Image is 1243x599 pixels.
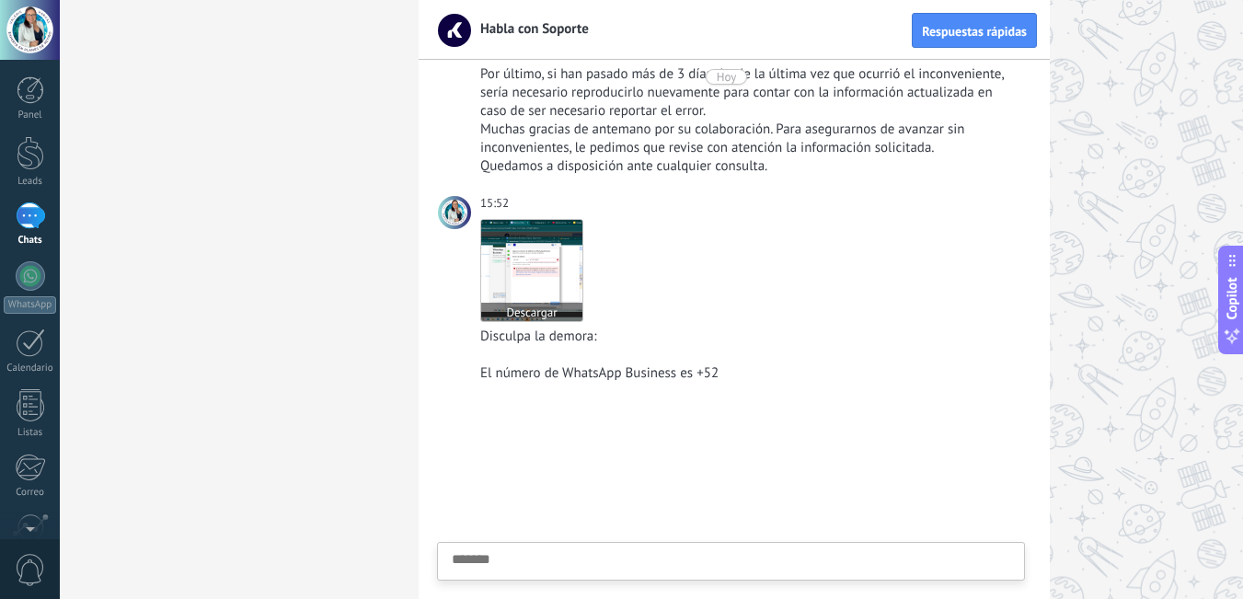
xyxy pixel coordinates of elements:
[481,303,582,321] button: Descargar
[717,69,737,85] div: Hoy
[4,109,57,121] div: Panel
[1223,277,1241,319] span: Copilot
[4,235,57,247] div: Chats
[469,20,589,38] span: Habla con Soporte
[912,13,1037,48] button: Respuestas rápidas
[480,219,583,322] a: Descargar
[480,328,1021,346] div: Disculpa la demora:
[438,196,471,229] span: Valerie Vargas
[480,157,1021,176] div: Quedamos a disposición ante cualquier consulta.
[4,296,56,314] div: WhatsApp
[480,364,1021,383] div: El número de WhatsApp Business es +52
[480,121,1021,157] div: Muchas gracias de antemano por su colaboración. Para asegurarnos de avanzar sin inconvenientes, l...
[4,363,57,374] div: Calendario
[481,220,582,321] img: edae0c86-df19-454c-9f39-5fea484c141e
[922,25,1027,38] span: Respuestas rápidas
[480,194,512,213] div: 15:52
[4,487,57,499] div: Correo
[4,427,57,439] div: Listas
[480,65,1021,121] div: Por último, si han pasado más de 3 días desde la última vez que ocurrió el inconveniente, sería n...
[4,176,57,188] div: Leads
